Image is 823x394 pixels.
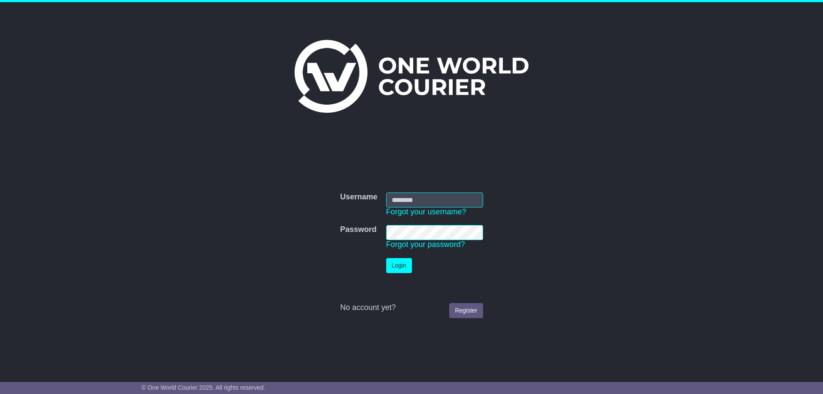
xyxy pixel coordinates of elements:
label: Password [340,225,376,235]
button: Login [386,258,412,273]
img: One World [294,40,529,113]
label: Username [340,192,377,202]
a: Forgot your password? [386,240,465,249]
span: © One World Courier 2025. All rights reserved. [141,384,265,391]
div: No account yet? [340,303,483,313]
a: Forgot your username? [386,208,466,216]
a: Register [449,303,483,318]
